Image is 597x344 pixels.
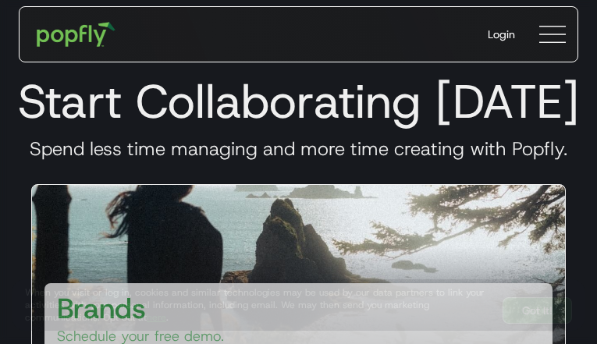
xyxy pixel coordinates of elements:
a: here [147,311,166,324]
a: Login [475,14,528,55]
h3: Spend less time managing and more time creating with Popfly. [12,137,585,161]
a: home [26,11,126,58]
div: Login [488,27,515,42]
h1: Start Collaborating [DATE] [12,73,585,129]
div: When you visit or log in, cookies and similar technologies may be used by our data partners to li... [25,286,490,324]
a: Got It! [503,297,572,324]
